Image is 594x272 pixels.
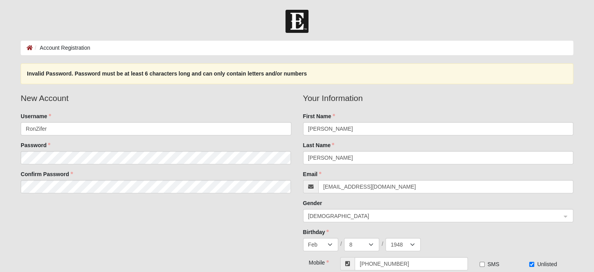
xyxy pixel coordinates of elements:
legend: New Account [21,92,291,104]
span: / [382,240,383,248]
span: SMS [487,261,499,267]
label: Email [303,170,321,178]
span: Male [308,212,561,220]
span: Unlisted [537,261,557,267]
label: Confirm Password [21,170,73,178]
span: / [341,240,342,248]
label: Username [21,112,51,120]
legend: Your Information [303,92,573,104]
li: Account Registration [33,44,90,52]
div: Mobile [303,257,326,267]
label: Birthday [303,228,329,236]
label: Password [21,141,50,149]
img: Church of Eleven22 Logo [285,10,309,33]
div: Invalid Password. Password must be at least 6 characters long and can only contain letters and/or... [21,63,573,84]
input: Unlisted [529,262,534,267]
label: Last Name [303,141,335,149]
input: SMS [480,262,485,267]
label: First Name [303,112,335,120]
label: Gender [303,199,322,207]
